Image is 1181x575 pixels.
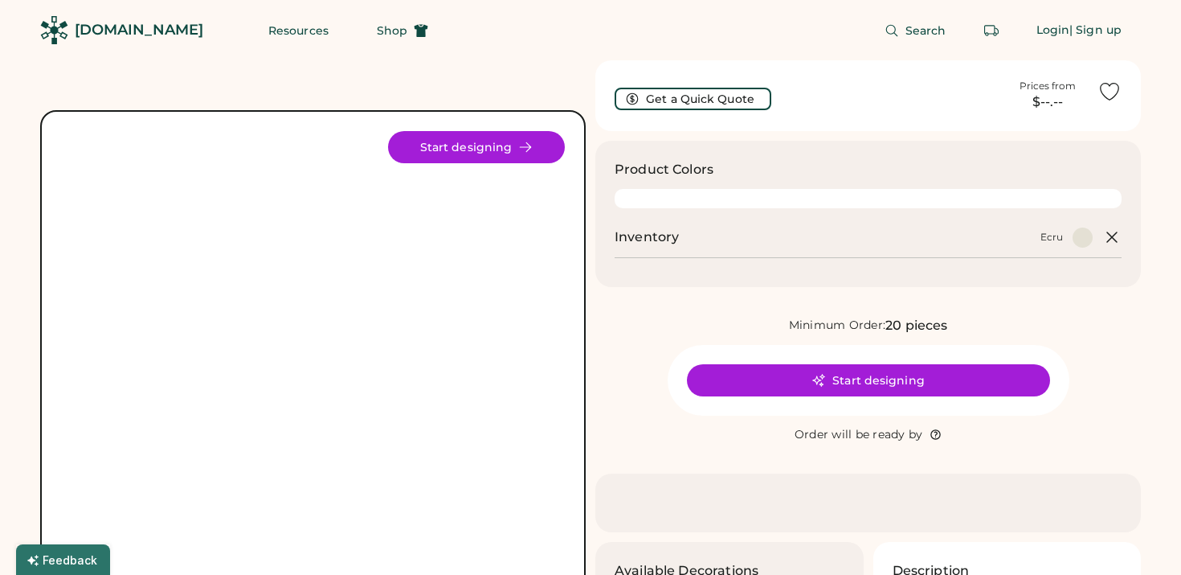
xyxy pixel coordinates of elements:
button: Retrieve an order [975,14,1007,47]
div: $--.-- [1007,92,1088,112]
img: Rendered Logo - Screens [40,16,68,44]
button: Get a Quick Quote [615,88,771,110]
div: Ecru [1040,231,1063,244]
button: Start designing [687,364,1050,396]
div: Order will be ready by [795,427,923,443]
div: | Sign up [1069,23,1122,39]
h3: Product Colors [615,160,713,179]
div: 20 pieces [885,316,947,335]
div: Minimum Order: [789,318,886,334]
button: Shop [358,14,447,47]
button: Start designing [388,131,565,163]
button: Search [865,14,966,47]
span: Shop [377,25,407,36]
div: Login [1036,23,1070,39]
h2: Inventory [615,228,679,247]
button: Resources [249,14,348,47]
span: Search [905,25,946,36]
div: Prices from [1020,80,1076,92]
div: [DOMAIN_NAME] [75,20,203,40]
